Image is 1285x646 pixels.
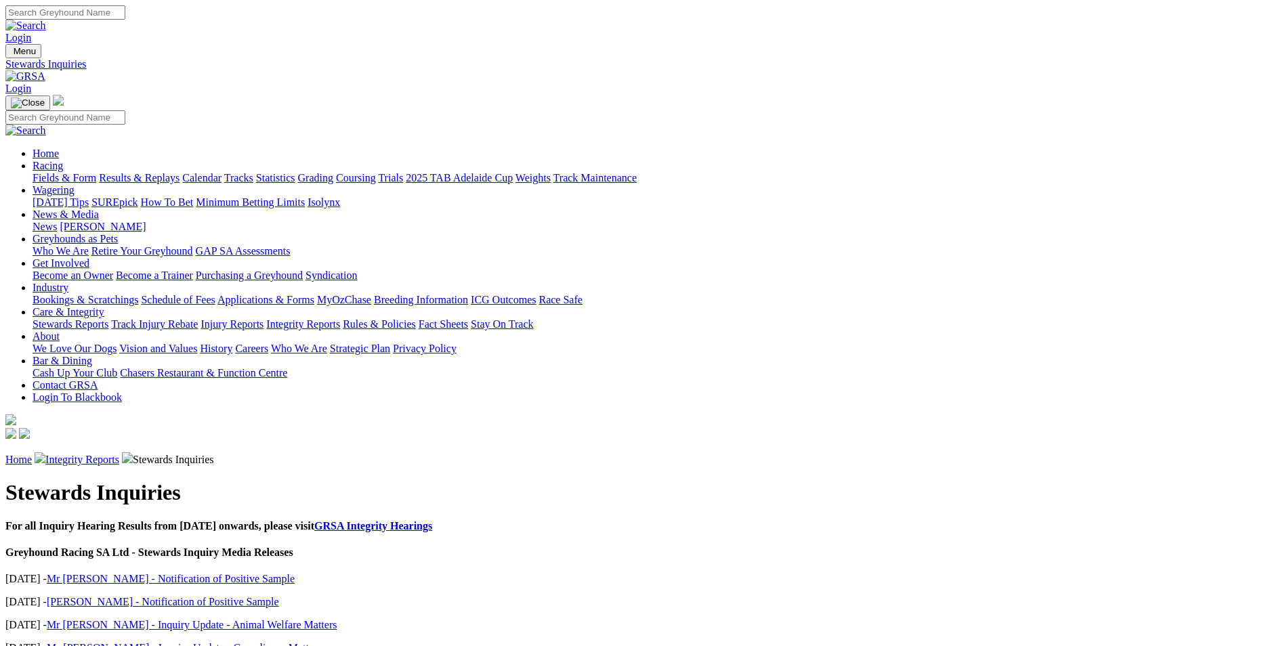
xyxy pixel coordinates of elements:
a: Fields & Form [33,172,96,184]
a: Isolynx [308,196,340,208]
div: Greyhounds as Pets [33,245,1280,257]
a: Login [5,83,31,94]
a: Calendar [182,172,222,184]
img: twitter.svg [19,428,30,439]
div: About [33,343,1280,355]
div: Get Involved [33,270,1280,282]
a: MyOzChase [317,294,371,305]
p: [DATE] - [5,619,1280,631]
a: GAP SA Assessments [196,245,291,257]
img: logo-grsa-white.png [53,95,64,106]
button: Toggle navigation [5,95,50,110]
a: Integrity Reports [45,454,119,465]
a: Login [5,32,31,43]
a: ICG Outcomes [471,294,536,305]
a: [PERSON_NAME] - Notification of Positive Sample [47,596,279,607]
a: We Love Our Dogs [33,343,117,354]
a: Cash Up Your Club [33,367,117,379]
a: SUREpick [91,196,138,208]
div: News & Media [33,221,1280,233]
a: Minimum Betting Limits [196,196,305,208]
a: Become a Trainer [116,270,193,281]
a: Mr [PERSON_NAME] - Inquiry Update - Animal Welfare Matters [47,619,337,630]
input: Search [5,110,125,125]
a: Home [33,148,59,159]
div: Care & Integrity [33,318,1280,330]
a: 2025 TAB Adelaide Cup [406,172,513,184]
img: Search [5,125,46,137]
a: Wagering [33,184,75,196]
div: Racing [33,172,1280,184]
a: Tracks [224,172,253,184]
a: [DATE] Tips [33,196,89,208]
a: Results & Replays [99,172,180,184]
a: Fact Sheets [419,318,468,330]
a: Race Safe [539,294,582,305]
a: Strategic Plan [330,343,390,354]
a: Industry [33,282,68,293]
div: Industry [33,294,1280,306]
h4: Greyhound Racing SA Ltd - Stewards Inquiry Media Releases [5,546,1280,559]
a: Get Involved [33,257,89,269]
a: News & Media [33,209,99,220]
a: Coursing [336,172,376,184]
p: [DATE] - [5,596,1280,608]
a: Purchasing a Greyhound [196,270,303,281]
a: Injury Reports [201,318,264,330]
a: Trials [378,172,403,184]
a: Track Injury Rebate [111,318,198,330]
a: Syndication [306,270,357,281]
input: Search [5,5,125,20]
div: Wagering [33,196,1280,209]
a: Vision and Values [119,343,197,354]
a: Chasers Restaurant & Function Centre [120,367,287,379]
a: Privacy Policy [393,343,457,354]
a: Stay On Track [471,318,533,330]
a: Statistics [256,172,295,184]
a: Mr [PERSON_NAME] - Notification of Positive Sample [47,573,295,584]
a: [PERSON_NAME] [60,221,146,232]
a: Careers [235,343,268,354]
span: Menu [14,46,36,56]
button: Toggle navigation [5,44,41,58]
a: Stewards Reports [33,318,108,330]
a: Breeding Information [374,294,468,305]
a: Bookings & Scratchings [33,294,138,305]
a: News [33,221,57,232]
a: Become an Owner [33,270,113,281]
a: Bar & Dining [33,355,92,366]
a: Who We Are [33,245,89,257]
a: How To Bet [141,196,194,208]
a: GRSA Integrity Hearings [314,520,432,532]
a: Integrity Reports [266,318,340,330]
a: Contact GRSA [33,379,98,391]
img: chevron-right.svg [35,452,45,463]
p: [DATE] - [5,573,1280,585]
a: Rules & Policies [343,318,416,330]
img: Search [5,20,46,32]
div: Bar & Dining [33,367,1280,379]
a: About [33,330,60,342]
img: facebook.svg [5,428,16,439]
a: Home [5,454,32,465]
p: Stewards Inquiries [5,452,1280,466]
img: GRSA [5,70,45,83]
a: Racing [33,160,63,171]
a: History [200,343,232,354]
img: Close [11,98,45,108]
a: Weights [515,172,551,184]
img: chevron-right.svg [122,452,133,463]
a: Retire Your Greyhound [91,245,193,257]
a: Login To Blackbook [33,391,122,403]
a: Stewards Inquiries [5,58,1280,70]
a: Grading [298,172,333,184]
img: logo-grsa-white.png [5,414,16,425]
a: Track Maintenance [553,172,637,184]
a: Applications & Forms [217,294,314,305]
b: For all Inquiry Hearing Results from [DATE] onwards, please visit [5,520,432,532]
a: Greyhounds as Pets [33,233,118,244]
a: Care & Integrity [33,306,104,318]
a: Schedule of Fees [141,294,215,305]
h1: Stewards Inquiries [5,480,1280,505]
